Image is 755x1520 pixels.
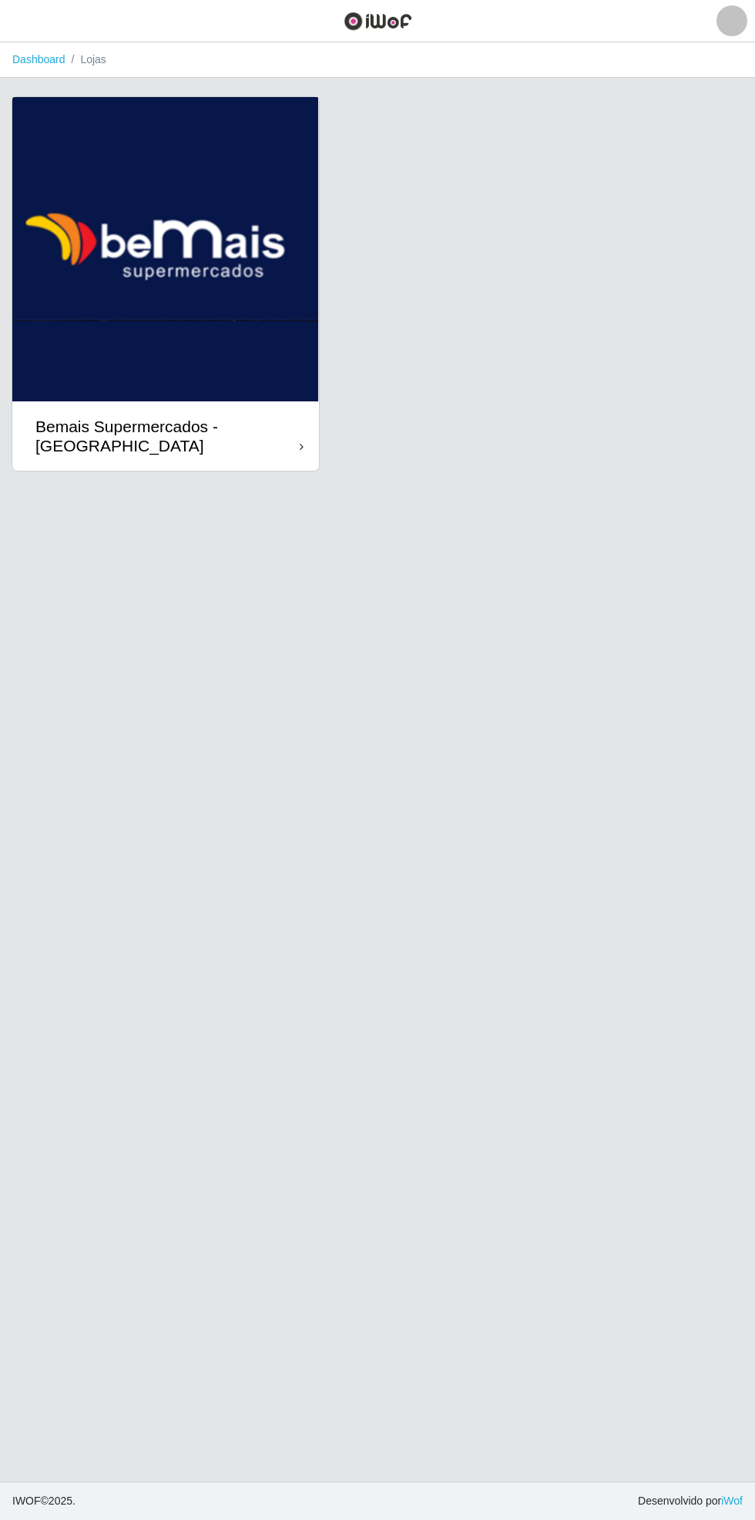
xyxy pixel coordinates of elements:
[721,1495,743,1507] a: iWof
[12,1493,75,1509] span: © 2025 .
[12,97,319,401] img: cardImg
[35,417,300,455] div: Bemais Supermercados - [GEOGRAPHIC_DATA]
[12,53,65,65] a: Dashboard
[65,52,106,68] li: Lojas
[12,1495,41,1507] span: IWOF
[638,1493,743,1509] span: Desenvolvido por
[12,97,319,471] a: Bemais Supermercados - [GEOGRAPHIC_DATA]
[344,12,412,31] img: CoreUI Logo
